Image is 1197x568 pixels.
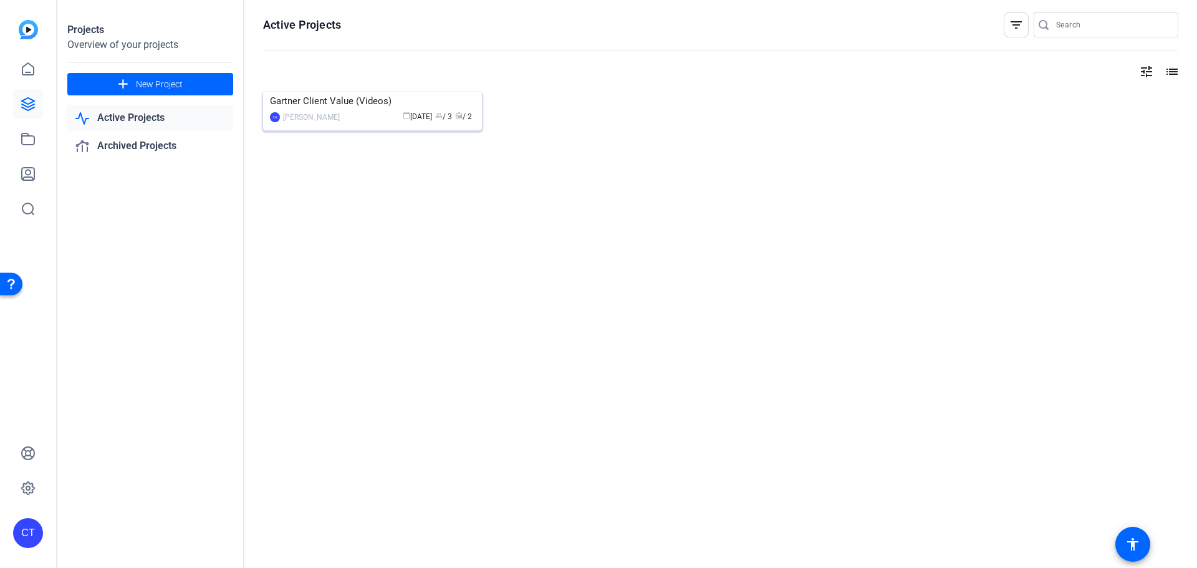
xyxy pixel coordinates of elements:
mat-icon: list [1163,64,1178,79]
div: Overview of your projects [67,37,233,52]
mat-icon: accessibility [1125,537,1140,552]
div: CT [13,518,43,548]
span: group [435,112,443,119]
div: Gartner Client Value (Videos) [270,92,475,110]
div: [PERSON_NAME] [283,111,340,123]
img: blue-gradient.svg [19,20,38,39]
input: Search [1056,17,1168,32]
a: Archived Projects [67,133,233,159]
div: Projects [67,22,233,37]
div: CA [270,112,280,122]
mat-icon: tune [1139,64,1154,79]
a: Active Projects [67,105,233,131]
h1: Active Projects [263,17,341,32]
span: [DATE] [403,112,432,121]
span: calendar_today [403,112,410,119]
span: New Project [136,78,183,91]
button: New Project [67,73,233,95]
mat-icon: filter_list [1009,17,1024,32]
mat-icon: add [115,77,131,92]
span: radio [455,112,463,119]
span: / 3 [435,112,452,121]
span: / 2 [455,112,472,121]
